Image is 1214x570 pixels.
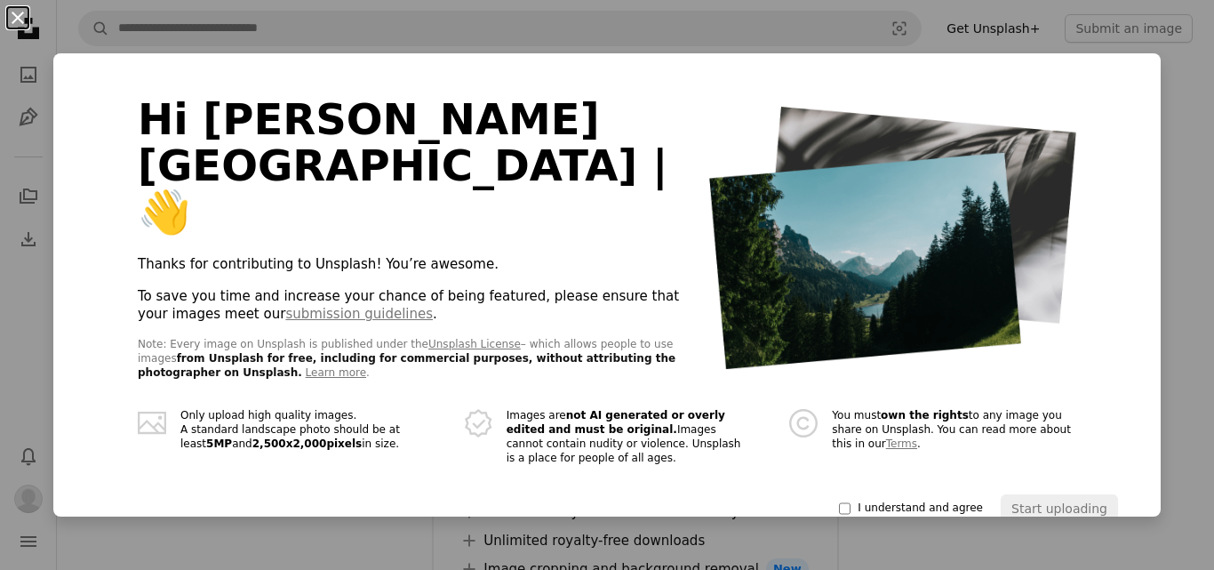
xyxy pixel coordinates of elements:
span: A standard landscape photo should be at least and in size. [180,423,425,452]
dd: You must to any image you share on Unsplash. You can read more about this in our . [832,409,1076,466]
a: submission guidelines [285,306,433,322]
button: Start uploading [1001,494,1118,523]
a: Unsplash License [428,338,521,350]
strong: 5 MP [206,438,232,450]
strong: own the rights [881,409,969,421]
input: I understand and agree [839,502,851,516]
dd: Images are Images cannot contain nudity or violence. Unsplash is a place for people of all ages. [507,409,751,466]
p: Thanks for contributing to Unsplash! You’re awesome. [138,256,688,274]
img: photo-stack@2x.png [709,107,1076,369]
strong: from Unsplash for free, including for commercial purposes, without attributing the photographer o... [138,352,675,379]
strong: 2,500 x 2,000 pixels [252,438,363,450]
p: To save you time and increase your chance of being featured, please ensure that your images meet ... [138,288,688,324]
a: Learn more [306,366,366,379]
a: Terms [886,438,917,450]
span: Only upload high quality images. [180,409,425,423]
span: I understand and agree [858,502,983,516]
h1: Hi [PERSON_NAME][GEOGRAPHIC_DATA] | 👋 [138,96,688,235]
p: Note: Every image on Unsplash is published under the – which allows people to use images . [138,338,688,381]
strong: not AI generated or overly edited and must be original. [507,409,725,436]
